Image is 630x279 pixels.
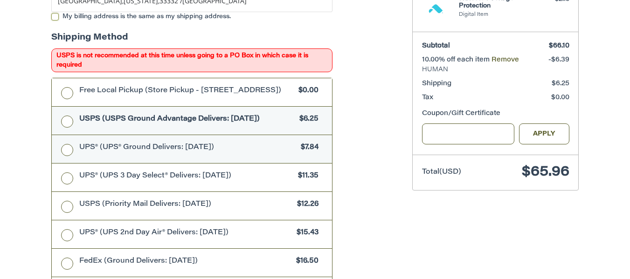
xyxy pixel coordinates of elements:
span: $65.96 [522,165,569,179]
button: Apply [519,123,569,144]
span: HUMAN [422,65,569,75]
span: $16.50 [291,256,318,267]
span: $12.26 [292,199,318,210]
span: $6.25 [295,114,318,125]
span: UPS® (UPS 2nd Day Air® Delivers: [DATE]) [79,228,292,238]
span: $66.10 [549,43,569,49]
span: $0.00 [551,95,569,101]
span: $7.84 [296,143,318,153]
li: Digital Item [459,11,530,19]
span: FedEx (Ground Delivers: [DATE]) [79,256,292,267]
label: My billing address is the same as my shipping address. [51,13,332,20]
span: Subtotal [422,43,450,49]
span: Total (USD) [422,169,461,176]
span: 10.00% off each item [422,57,492,63]
a: Remove [492,57,519,63]
span: Free Local Pickup (Store Pickup - [STREET_ADDRESS]) [79,86,294,96]
div: Coupon/Gift Certificate [422,109,569,119]
input: Gift Certificate or Coupon Code [422,123,515,144]
legend: Shipping Method [51,32,128,49]
span: $0.00 [294,86,318,96]
span: USPS (USPS Ground Advantage Delivers: [DATE]) [79,114,295,125]
span: UPS® (UPS 3 Day Select® Delivers: [DATE]) [79,171,294,182]
span: -$6.39 [548,57,569,63]
span: Shipping [422,81,451,87]
span: UPS® (UPS® Ground Delivers: [DATE]) [79,143,297,153]
span: Tax [422,95,433,101]
span: $6.25 [552,81,569,87]
span: USPS (Priority Mail Delivers: [DATE]) [79,199,293,210]
span: USPS is not recommended at this time unless going to a PO Box in which case it is required [51,48,332,72]
span: $15.43 [292,228,318,238]
span: $11.35 [293,171,318,182]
